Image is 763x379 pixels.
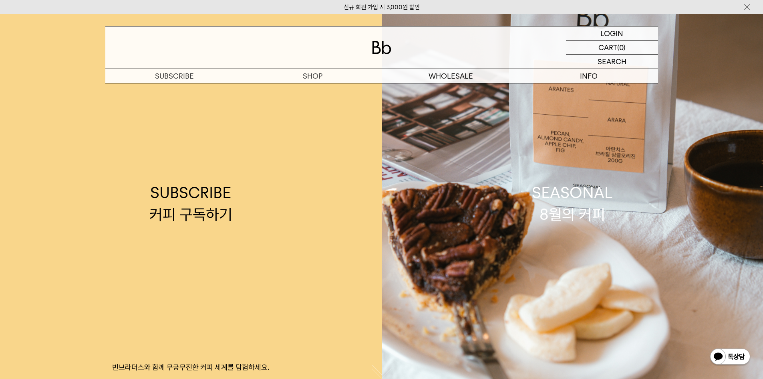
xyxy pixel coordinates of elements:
[105,69,244,83] a: SUBSCRIBE
[520,69,658,83] p: INFO
[617,41,626,54] p: (0)
[598,55,626,69] p: SEARCH
[566,41,658,55] a: CART (0)
[382,69,520,83] p: WHOLESALE
[598,41,617,54] p: CART
[709,348,751,367] img: 카카오톡 채널 1:1 채팅 버튼
[600,26,623,40] p: LOGIN
[149,182,232,225] div: SUBSCRIBE 커피 구독하기
[566,26,658,41] a: LOGIN
[372,41,391,54] img: 로고
[532,182,613,225] div: SEASONAL 8월의 커피
[344,4,420,11] a: 신규 회원 가입 시 3,000원 할인
[244,69,382,83] a: SHOP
